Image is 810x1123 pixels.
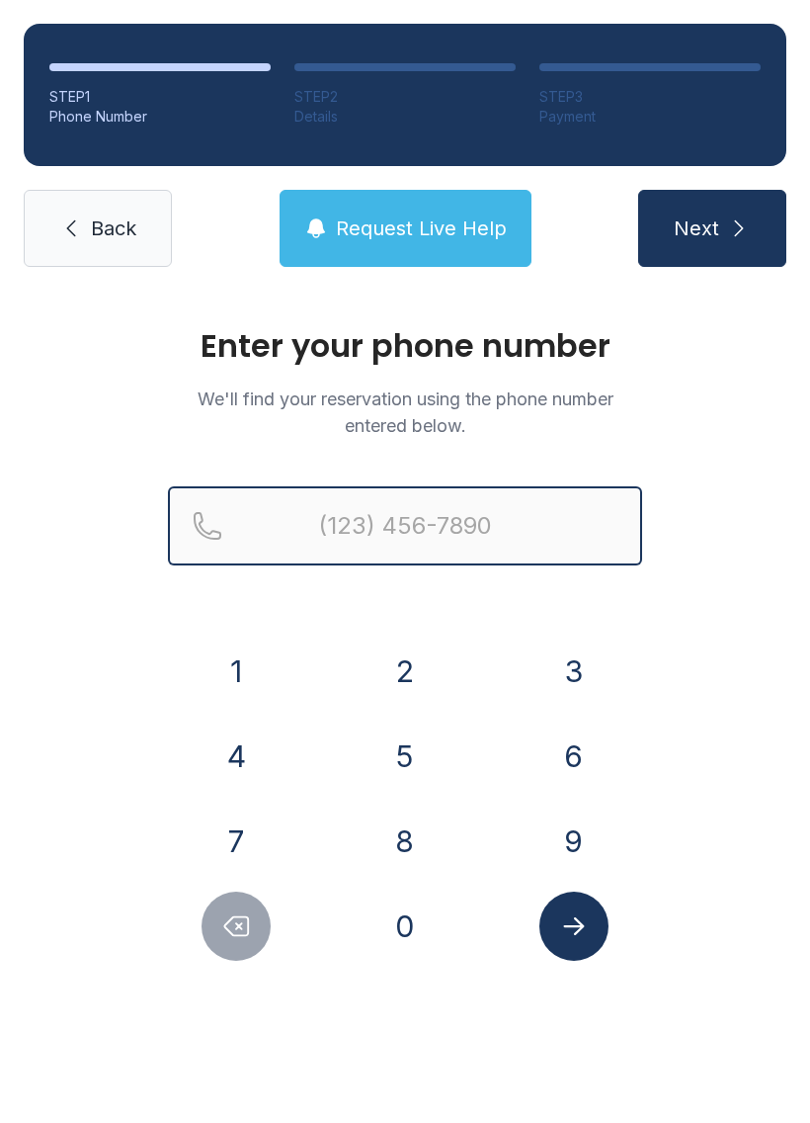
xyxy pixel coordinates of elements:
button: 1 [202,637,271,706]
h1: Enter your phone number [168,330,642,362]
div: Payment [539,107,761,127]
button: Submit lookup form [539,892,608,961]
span: Request Live Help [336,215,507,242]
button: 8 [370,807,440,876]
div: Phone Number [49,107,271,127]
div: STEP 2 [294,87,516,107]
span: Next [674,215,719,242]
button: 6 [539,722,608,791]
button: 3 [539,637,608,706]
span: Back [91,215,136,242]
button: 0 [370,892,440,961]
div: Details [294,107,516,127]
button: Delete number [202,892,271,961]
div: STEP 1 [49,87,271,107]
button: 2 [370,637,440,706]
p: We'll find your reservation using the phone number entered below. [168,386,642,439]
input: Reservation phone number [168,486,642,565]
button: 4 [202,722,271,791]
div: STEP 3 [539,87,761,107]
button: 9 [539,807,608,876]
button: 7 [202,807,271,876]
button: 5 [370,722,440,791]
